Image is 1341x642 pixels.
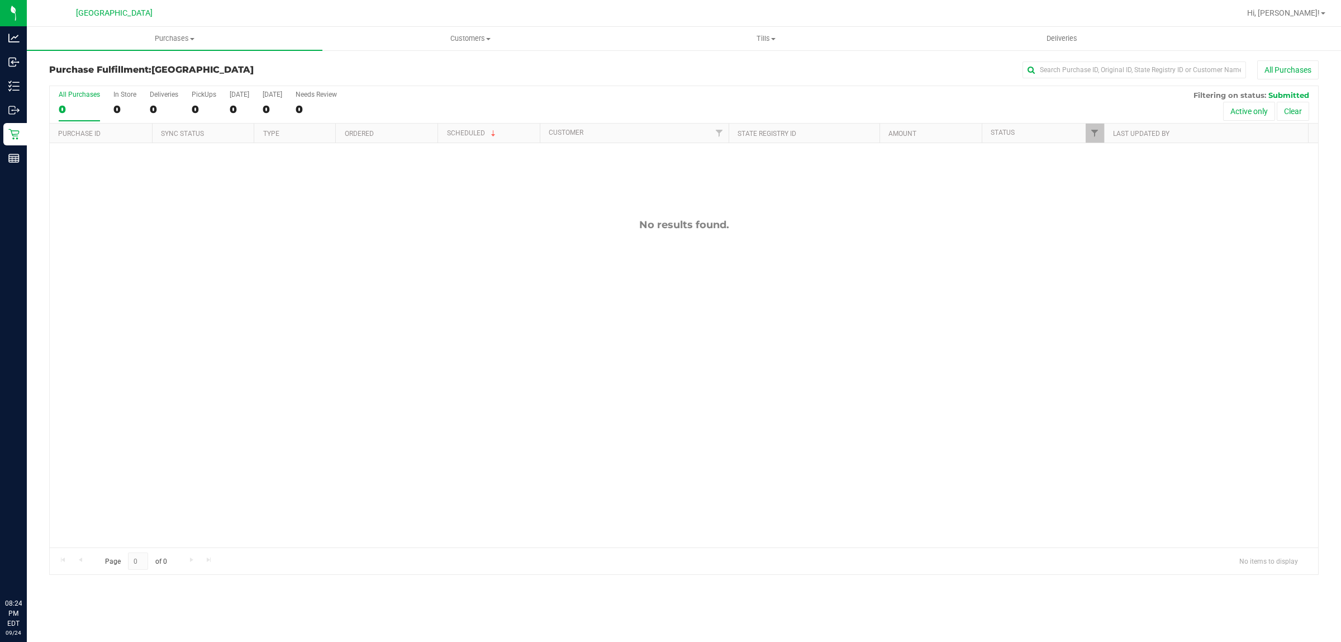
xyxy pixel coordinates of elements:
[296,103,337,116] div: 0
[50,219,1318,231] div: No results found.
[59,91,100,98] div: All Purchases
[8,56,20,68] inline-svg: Inbound
[192,103,216,116] div: 0
[113,103,136,116] div: 0
[1023,62,1246,78] input: Search Purchase ID, Original ID, State Registry ID or Customer Name...
[11,553,45,586] iframe: Resource center
[345,130,374,138] a: Ordered
[1086,124,1104,143] a: Filter
[1257,60,1319,79] button: All Purchases
[150,91,178,98] div: Deliveries
[1193,91,1266,100] span: Filtering on status:
[27,27,322,50] a: Purchases
[1268,91,1309,100] span: Submitted
[8,32,20,44] inline-svg: Analytics
[1247,8,1320,17] span: Hi, [PERSON_NAME]!
[323,34,617,44] span: Customers
[1277,102,1309,121] button: Clear
[8,105,20,116] inline-svg: Outbound
[549,129,583,136] a: Customer
[263,103,282,116] div: 0
[5,629,22,637] p: 09/24
[296,91,337,98] div: Needs Review
[113,91,136,98] div: In Store
[96,553,176,570] span: Page of 0
[263,130,279,138] a: Type
[8,81,20,92] inline-svg: Inventory
[1230,553,1307,569] span: No items to display
[618,27,914,50] a: Tills
[738,130,796,138] a: State Registry ID
[322,27,618,50] a: Customers
[59,103,100,116] div: 0
[1223,102,1275,121] button: Active only
[58,130,101,138] a: Purchase ID
[161,130,204,138] a: Sync Status
[991,129,1015,136] a: Status
[49,65,472,75] h3: Purchase Fulfillment:
[150,103,178,116] div: 0
[263,91,282,98] div: [DATE]
[8,129,20,140] inline-svg: Retail
[192,91,216,98] div: PickUps
[230,103,249,116] div: 0
[8,153,20,164] inline-svg: Reports
[230,91,249,98] div: [DATE]
[27,34,322,44] span: Purchases
[76,8,153,18] span: [GEOGRAPHIC_DATA]
[888,130,916,138] a: Amount
[1031,34,1092,44] span: Deliveries
[619,34,913,44] span: Tills
[151,64,254,75] span: [GEOGRAPHIC_DATA]
[5,598,22,629] p: 08:24 PM EDT
[710,124,728,143] a: Filter
[1113,130,1169,138] a: Last Updated By
[447,129,498,137] a: Scheduled
[914,27,1210,50] a: Deliveries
